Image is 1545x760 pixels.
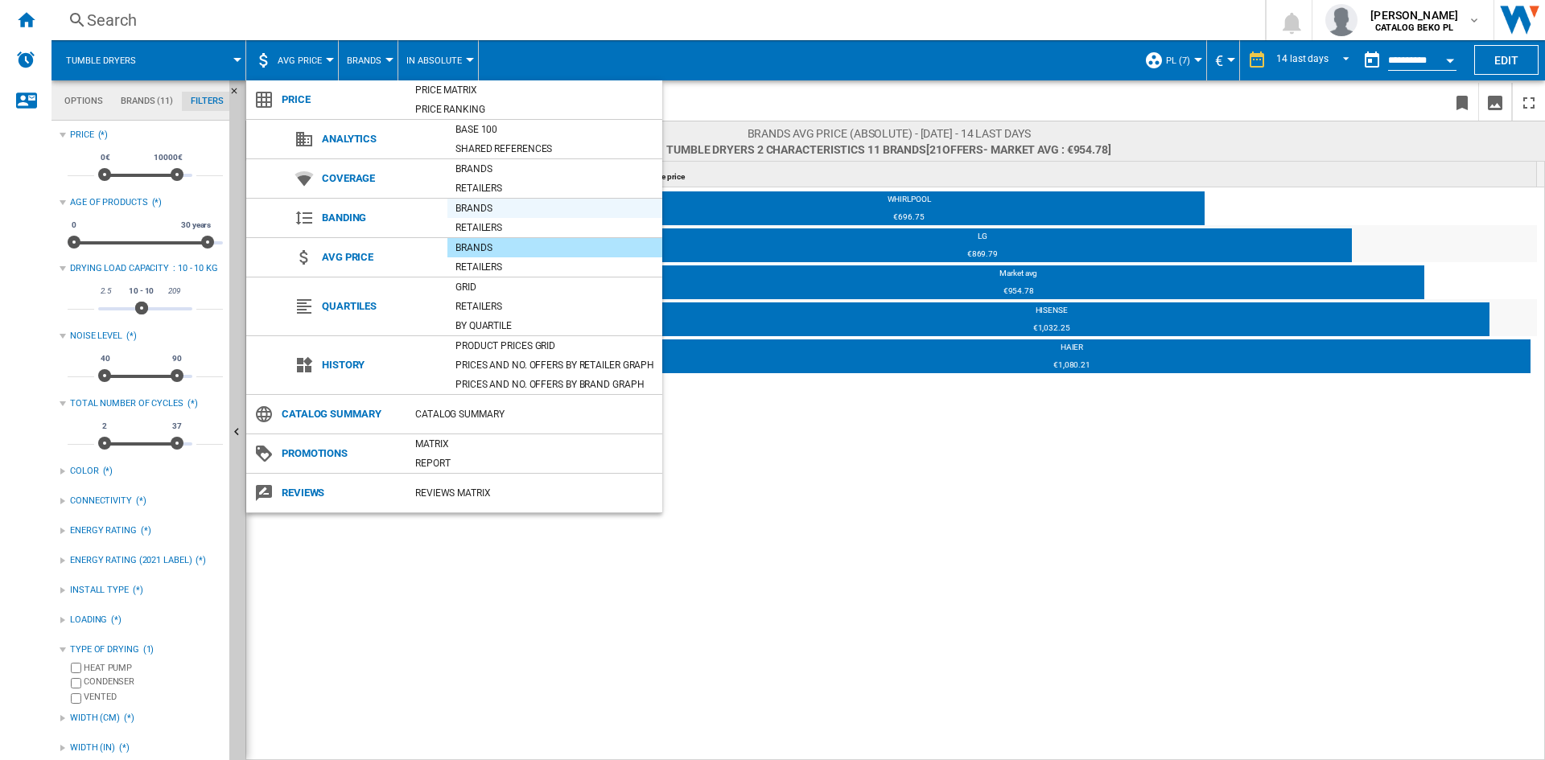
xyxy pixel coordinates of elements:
div: Product prices grid [447,338,662,354]
div: Retailers [447,259,662,275]
div: Prices and No. offers by brand graph [447,376,662,392]
div: Base 100 [447,121,662,138]
div: Matrix [407,436,662,452]
div: Brands [447,161,662,177]
span: Quartiles [314,295,447,318]
span: History [314,354,447,376]
div: Price Ranking [407,101,662,117]
div: Shared references [447,141,662,157]
div: Grid [447,279,662,295]
div: Retailers [447,180,662,196]
div: REVIEWS Matrix [407,485,662,501]
div: Brands [447,200,662,216]
div: Catalog Summary [407,406,662,422]
span: Avg price [314,246,447,269]
span: Catalog Summary [274,403,407,425]
div: By quartile [447,318,662,334]
div: Prices and No. offers by retailer graph [447,357,662,373]
span: Coverage [314,167,447,190]
div: Retailers [447,220,662,236]
span: Analytics [314,128,447,150]
div: Report [407,455,662,471]
div: Retailers [447,298,662,314]
div: Price Matrix [407,82,662,98]
span: Promotions [274,442,407,465]
span: Price [274,88,407,111]
span: Reviews [274,482,407,504]
div: Brands [447,240,662,256]
span: Banding [314,207,447,229]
